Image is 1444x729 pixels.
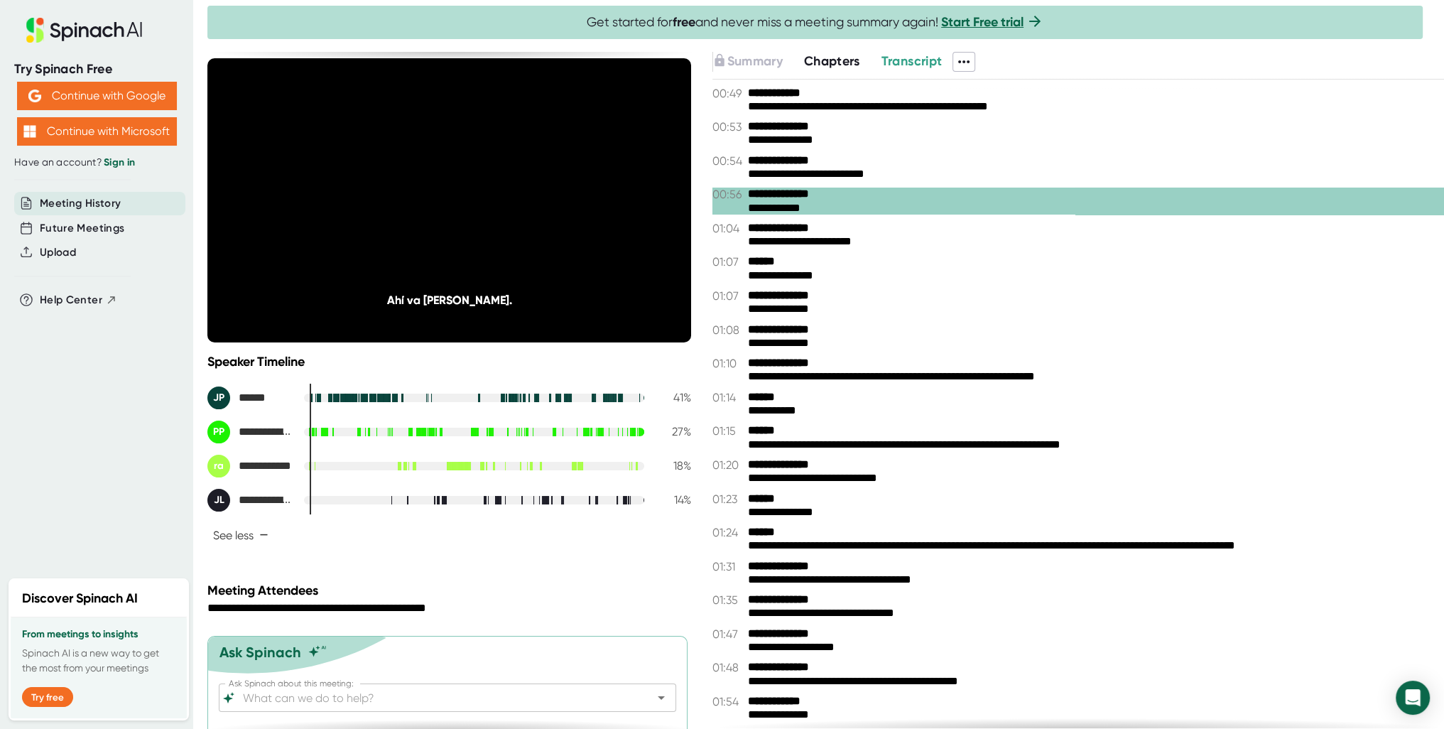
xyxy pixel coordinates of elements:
[712,695,744,708] span: 01:54
[656,425,691,438] div: 27 %
[14,156,179,169] div: Have an account?
[259,529,268,541] span: −
[40,195,121,212] button: Meeting History
[712,52,782,71] button: Summary
[712,627,744,641] span: 01:47
[712,154,744,168] span: 00:54
[712,391,744,404] span: 01:14
[712,289,744,303] span: 01:07
[17,82,177,110] button: Continue with Google
[207,455,293,477] div: ruben alcoba
[240,688,630,708] input: What can we do to help?
[712,526,744,539] span: 01:24
[656,391,691,404] div: 41 %
[587,14,1043,31] span: Get started for and never miss a meeting summary again!
[712,357,744,370] span: 01:10
[207,489,230,512] div: JL
[14,61,179,77] div: Try Spinach Free
[207,354,691,369] div: Speaker Timeline
[712,593,744,607] span: 01:35
[40,292,102,308] span: Help Center
[804,52,860,71] button: Chapters
[712,120,744,134] span: 00:53
[207,421,293,443] div: Pere Pla-Junca
[207,387,293,409] div: Juan P
[881,52,943,71] button: Transcript
[712,560,744,573] span: 01:31
[207,455,230,477] div: ra
[22,687,73,707] button: Try free
[207,523,274,548] button: See less−
[104,156,135,168] a: Sign in
[1396,681,1430,715] div: Open Intercom Messenger
[712,188,744,201] span: 00:56
[40,244,76,261] button: Upload
[651,688,671,708] button: Open
[207,421,230,443] div: PP
[28,90,41,102] img: Aehbyd4JwY73AAAAAElFTkSuQmCC
[22,589,138,608] h2: Discover Spinach AI
[727,53,782,69] span: Summary
[941,14,1024,30] a: Start Free trial
[22,646,175,676] p: Spinach AI is a new way to get the most from your meetings
[712,52,803,72] div: Upgrade to access
[712,87,744,100] span: 00:49
[207,387,230,409] div: JP
[712,492,744,506] span: 01:23
[804,53,860,69] span: Chapters
[22,629,175,640] h3: From meetings to insights
[656,459,691,472] div: 18 %
[712,424,744,438] span: 01:15
[712,458,744,472] span: 01:20
[712,255,744,269] span: 01:07
[712,323,744,337] span: 01:08
[40,220,124,237] button: Future Meetings
[256,293,643,307] div: Ahí va [PERSON_NAME].
[207,583,695,598] div: Meeting Attendees
[207,489,293,512] div: Javier Losada
[656,493,691,507] div: 14 %
[712,661,744,674] span: 01:48
[17,117,177,146] button: Continue with Microsoft
[712,222,744,235] span: 01:04
[40,292,117,308] button: Help Center
[219,644,301,661] div: Ask Spinach
[881,53,943,69] span: Transcript
[673,14,695,30] b: free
